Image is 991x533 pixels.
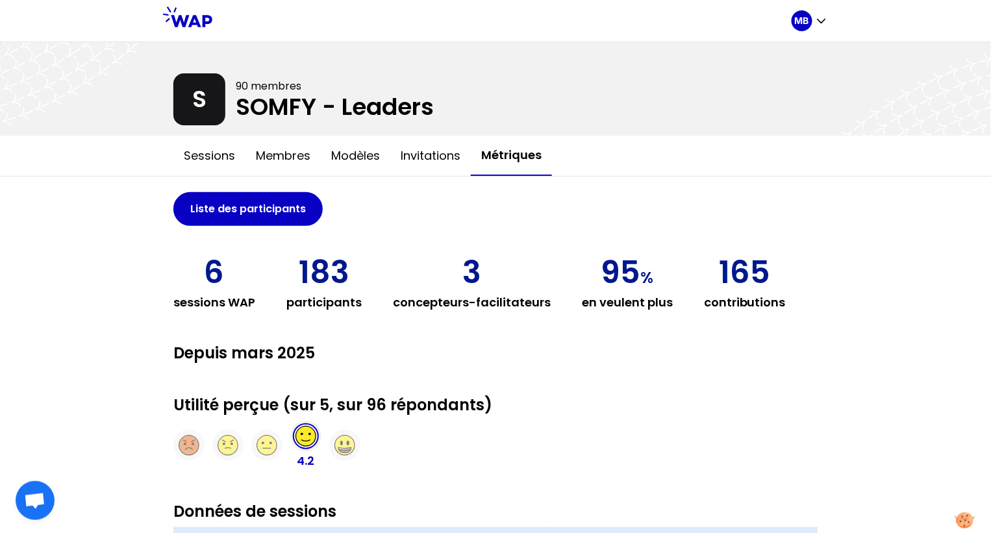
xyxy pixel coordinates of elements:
span: % [641,267,654,288]
button: MB [792,10,828,31]
p: 4.2 [297,452,315,470]
p: 165 [720,257,771,288]
h3: participants [286,293,362,312]
button: Modèles [321,136,390,175]
h3: contributions [704,293,786,312]
h3: sessions WAP [173,293,255,312]
div: Ouvrir le chat [16,481,55,520]
h2: Données de sessions [173,501,818,522]
h2: Utilité perçue (sur 5, sur 96 répondants) [173,395,818,415]
p: 3 [462,257,481,288]
p: 95 [601,257,654,288]
button: Liste des participants [173,192,323,226]
button: Invitations [390,136,471,175]
h2: Depuis mars 2025 [173,343,818,364]
button: Membres [245,136,321,175]
button: Métriques [471,136,552,176]
p: 6 [205,257,225,288]
p: 183 [299,257,349,288]
button: Sessions [173,136,245,175]
h3: concepteurs-facilitateurs [393,293,551,312]
h3: en veulent plus [582,293,673,312]
p: MB [795,14,809,27]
